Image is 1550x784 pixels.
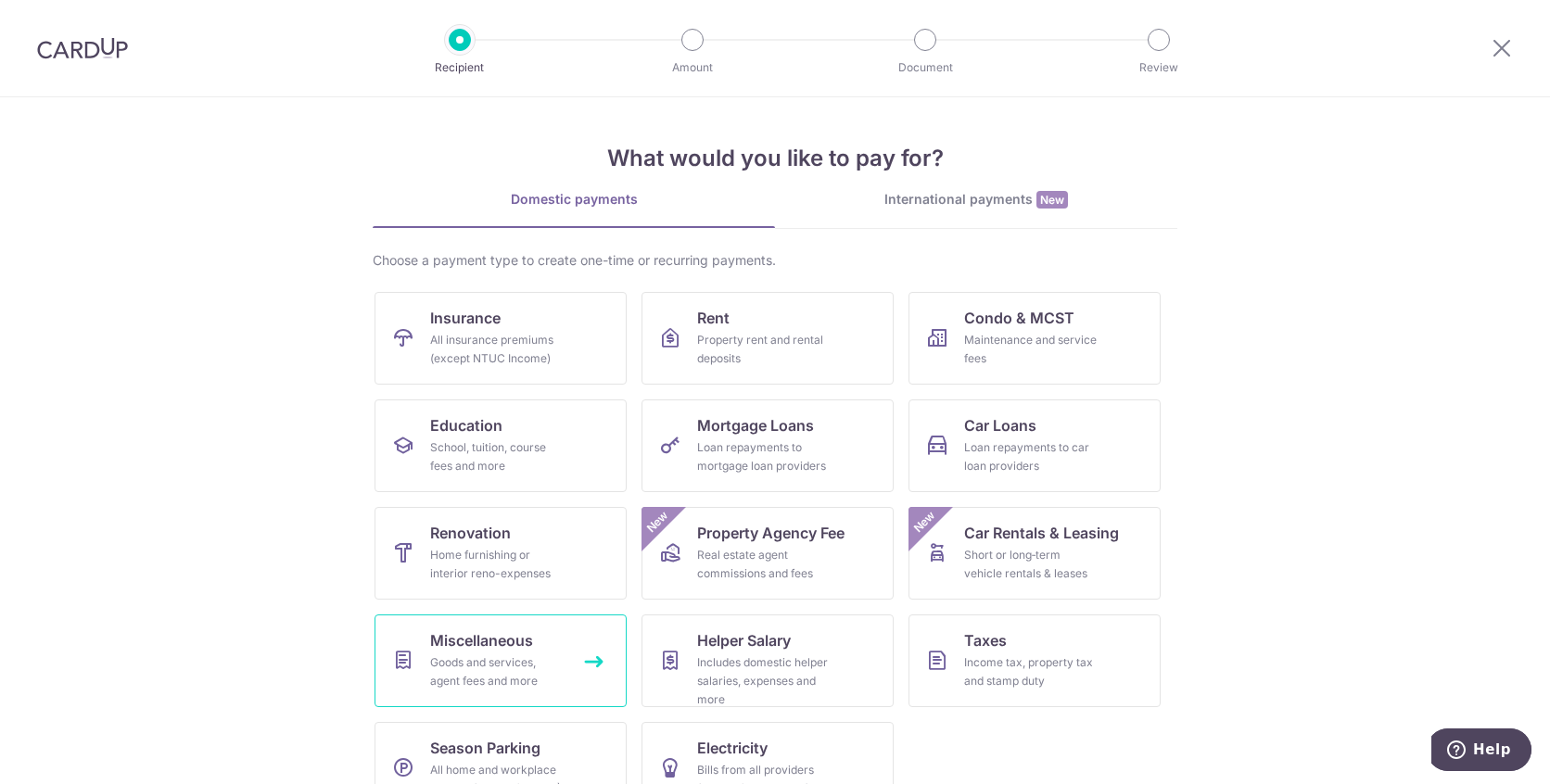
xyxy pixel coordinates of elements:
[964,629,1007,651] span: Taxes
[642,507,673,537] span: New
[908,507,1161,600] a: Car Rentals & LeasingShort or long‑term vehicle rentals & leasesNew
[1036,191,1068,209] span: New
[642,399,894,492] a: Mortgage LoansLoan repayments to mortgage loan providers
[430,522,511,544] span: Renovation
[964,414,1036,436] span: Car Loans
[642,614,894,707] a: Helper SalaryIncludes domestic helper salaries, expenses and more
[430,307,501,329] span: Insurance
[624,58,761,77] p: Amount
[697,307,730,329] span: Rent
[375,292,627,385] a: InsuranceAll insurance premiums (except NTUC Income)
[430,438,564,475] div: School, tuition, course fees and more
[1090,58,1227,77] p: Review
[908,614,1161,707] a: TaxesIncome tax, property tax and stamp duty
[642,292,894,385] a: RentProperty rent and rental deposits
[697,331,831,368] div: Property rent and rental deposits
[697,522,845,544] span: Property Agency Fee
[373,190,775,209] div: Domestic payments
[430,414,502,436] span: Education
[697,438,831,475] div: Loan repayments to mortgage loan providers
[375,507,627,600] a: RenovationHome furnishing or interior reno-expenses
[964,438,1098,475] div: Loan repayments to car loan providers
[642,507,894,600] a: Property Agency FeeReal estate agent commissions and feesNew
[964,522,1119,544] span: Car Rentals & Leasing
[375,399,627,492] a: EducationSchool, tuition, course fees and more
[42,13,80,30] span: Help
[1431,728,1531,775] iframe: Opens a widget where you can find more information
[430,546,564,583] div: Home furnishing or interior reno-expenses
[373,142,1177,175] h4: What would you like to pay for?
[908,292,1161,385] a: Condo & MCSTMaintenance and service fees
[775,190,1177,209] div: International payments
[908,399,1161,492] a: Car LoansLoan repayments to car loan providers
[697,546,831,583] div: Real estate agent commissions and fees
[375,614,627,707] a: MiscellaneousGoods and services, agent fees and more
[697,737,768,759] span: Electricity
[964,653,1098,690] div: Income tax, property tax and stamp duty
[857,58,994,77] p: Document
[964,307,1074,329] span: Condo & MCST
[430,629,533,651] span: Miscellaneous
[37,37,128,59] img: CardUp
[373,251,1177,270] div: Choose a payment type to create one-time or recurring payments.
[430,331,564,368] div: All insurance premiums (except NTUC Income)
[909,507,940,537] span: New
[430,737,540,759] span: Season Parking
[697,414,814,436] span: Mortgage Loans
[430,653,564,690] div: Goods and services, agent fees and more
[697,629,791,651] span: Helper Salary
[391,58,528,77] p: Recipient
[964,546,1098,583] div: Short or long‑term vehicle rentals & leases
[964,331,1098,368] div: Maintenance and service fees
[697,653,831,709] div: Includes domestic helper salaries, expenses and more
